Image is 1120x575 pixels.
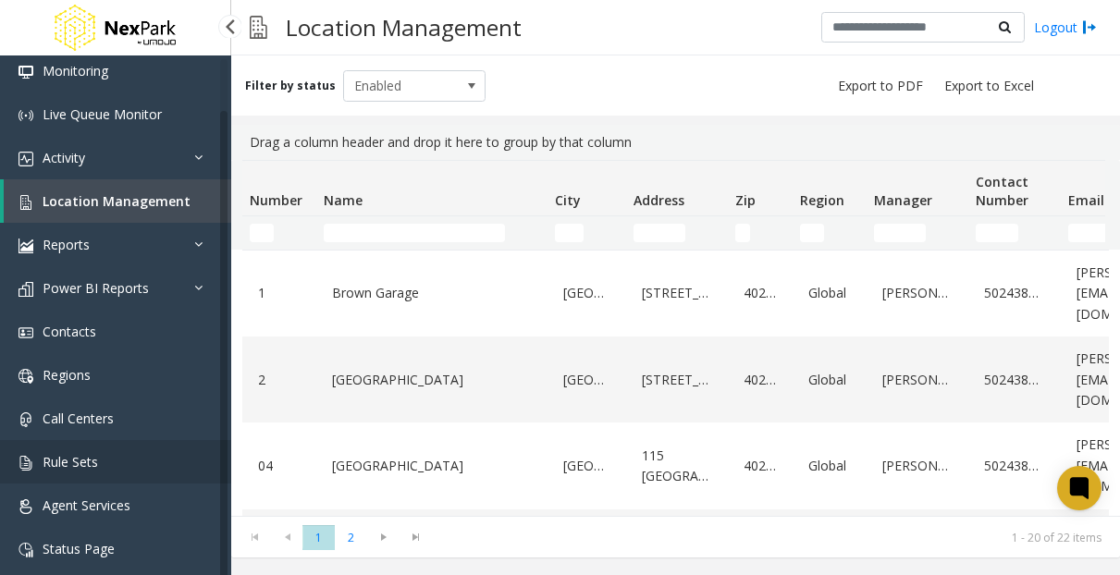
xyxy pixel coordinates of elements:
[944,77,1034,95] span: Export to Excel
[559,278,615,308] a: [GEOGRAPHIC_DATA]
[739,365,782,395] a: 40202
[302,525,335,550] span: Page 1
[253,365,305,395] a: 2
[18,325,33,340] img: 'icon'
[18,543,33,557] img: 'icon'
[327,278,536,308] a: Brown Garage
[874,191,932,209] span: Manager
[18,152,33,166] img: 'icon'
[559,365,615,395] a: [GEOGRAPHIC_DATA]
[250,191,302,209] span: Number
[18,108,33,123] img: 'icon'
[626,216,728,250] td: Address Filter
[739,278,782,308] a: 40202
[367,524,400,550] span: Go to the next page
[43,62,108,80] span: Monitoring
[739,451,782,481] a: 40202
[800,191,844,209] span: Region
[18,282,33,297] img: 'icon'
[548,216,626,250] td: City Filter
[976,224,1018,242] input: Contact Number Filter
[250,224,274,242] input: Number Filter
[18,65,33,80] img: 'icon'
[634,191,684,209] span: Address
[735,191,756,209] span: Zip
[878,451,957,481] a: [PERSON_NAME]
[253,278,305,308] a: 1
[4,179,231,223] a: Location Management
[43,366,91,384] span: Regions
[316,216,548,250] td: Name Filter
[43,192,191,210] span: Location Management
[43,540,115,557] span: Status Page
[976,173,1028,209] span: Contact Number
[979,451,1050,481] a: 5024383545
[18,369,33,384] img: 'icon'
[43,410,114,427] span: Call Centers
[43,279,149,297] span: Power BI Reports
[793,216,867,250] td: Region Filter
[335,525,367,550] span: Page 2
[43,496,130,514] span: Agent Services
[878,365,957,395] a: [PERSON_NAME]
[867,216,968,250] td: Manager Filter
[1082,18,1097,37] img: logout
[371,530,396,544] span: Go to the next page
[403,530,428,544] span: Go to the last page
[43,323,96,340] span: Contacts
[43,236,90,253] span: Reports
[245,78,336,94] label: Filter by status
[555,191,581,209] span: City
[831,73,930,99] button: Export to PDF
[344,71,457,101] span: Enabled
[800,224,824,242] input: Region Filter
[324,191,363,209] span: Name
[250,5,267,50] img: pageIcon
[43,149,85,166] span: Activity
[43,453,98,471] span: Rule Sets
[327,365,536,395] a: [GEOGRAPHIC_DATA]
[637,441,717,492] a: 115 [GEOGRAPHIC_DATA]
[937,73,1041,99] button: Export to Excel
[242,216,316,250] td: Number Filter
[634,224,685,242] input: Address Filter
[637,278,717,308] a: [STREET_ADDRESS]
[18,195,33,210] img: 'icon'
[979,365,1050,395] a: 5024383545
[400,524,432,550] span: Go to the last page
[324,224,505,242] input: Name Filter
[735,224,750,242] input: Zip Filter
[231,160,1120,516] div: Data table
[1034,18,1097,37] a: Logout
[18,239,33,253] img: 'icon'
[277,5,531,50] h3: Location Management
[728,216,793,250] td: Zip Filter
[1068,191,1104,209] span: Email
[242,125,1109,160] div: Drag a column header and drop it here to group by that column
[18,412,33,427] img: 'icon'
[555,224,584,242] input: City Filter
[804,365,855,395] a: Global
[804,451,855,481] a: Global
[443,530,1102,545] kendo-pager-info: 1 - 20 of 22 items
[968,216,1061,250] td: Contact Number Filter
[874,224,926,242] input: Manager Filter
[327,451,536,481] a: [GEOGRAPHIC_DATA]
[18,456,33,471] img: 'icon'
[253,451,305,481] a: 04
[979,278,1050,308] a: 5024383545
[43,105,162,123] span: Live Queue Monitor
[559,451,615,481] a: [GEOGRAPHIC_DATA]
[838,77,923,95] span: Export to PDF
[878,278,957,308] a: [PERSON_NAME]
[18,499,33,514] img: 'icon'
[637,365,717,395] a: [STREET_ADDRESS]
[804,278,855,308] a: Global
